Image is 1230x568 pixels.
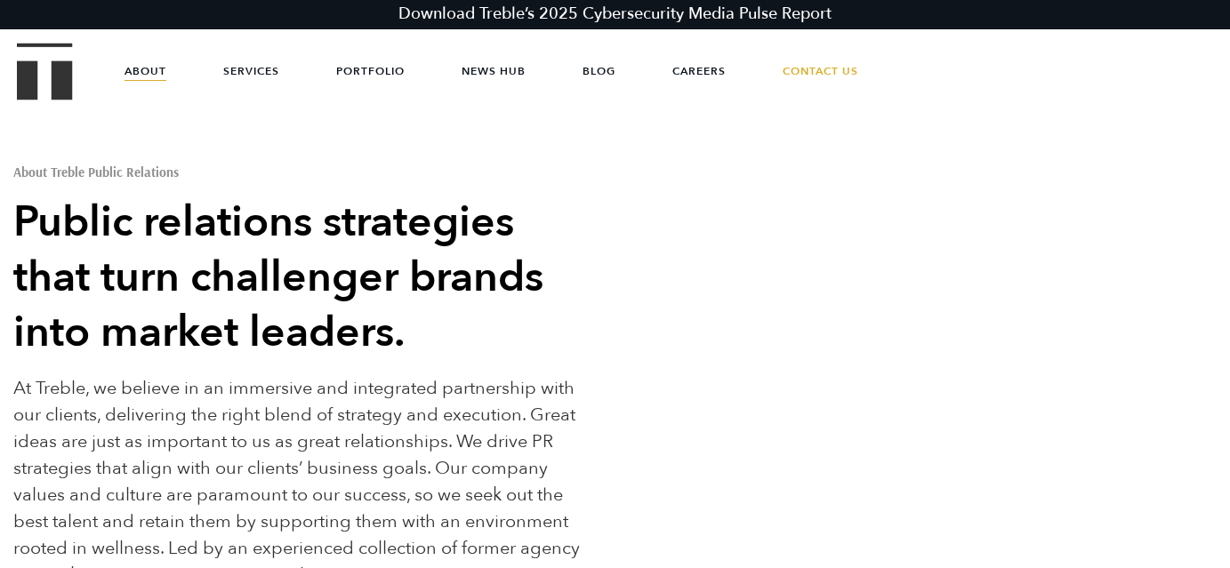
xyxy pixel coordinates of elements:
[336,44,405,98] a: Portfolio
[223,44,279,98] a: Services
[672,44,726,98] a: Careers
[462,44,526,98] a: News Hub
[125,44,166,98] a: About
[583,44,615,98] a: Blog
[783,44,858,98] a: Contact Us
[13,195,584,360] h2: Public relations strategies that turn challenger brands into market leaders.
[18,44,71,99] a: Treble Homepage
[17,43,73,100] img: Treble logo
[13,165,584,179] h1: About Treble Public Relations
